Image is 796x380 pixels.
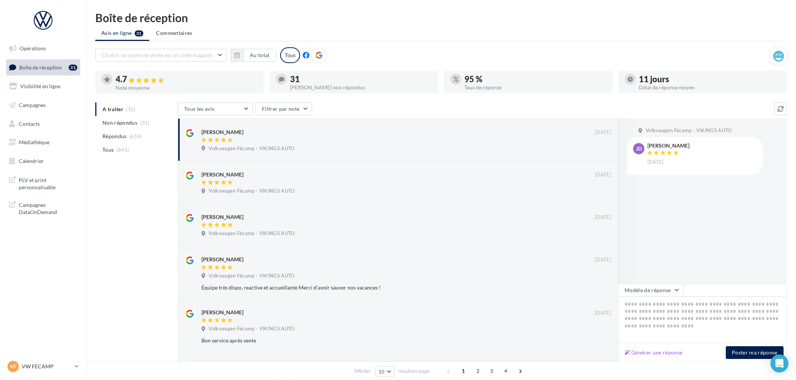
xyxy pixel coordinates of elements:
div: [PERSON_NAME] [201,171,243,178]
span: Médiathèque [19,139,50,145]
span: Volkswagen Fécamp - VIKINGS AUTO [209,326,294,332]
span: 3 [485,365,497,377]
div: [PERSON_NAME] [201,213,243,221]
span: Calendrier [19,158,44,164]
button: Poster ma réponse [726,346,784,359]
span: Commentaires [156,29,192,37]
span: (645) [117,147,129,153]
div: Open Intercom Messenger [770,354,788,372]
span: [DATE] [595,129,611,136]
div: [PERSON_NAME] [201,309,243,316]
span: [DATE] [595,256,611,263]
span: Opérations [20,45,46,51]
span: résultats/page [398,368,430,375]
a: VF VW FECAMP [6,359,80,374]
span: Contacts [19,120,40,127]
button: Générer une réponse [622,348,686,357]
span: [DATE] [595,214,611,221]
a: Campagnes DataOnDemand [5,197,82,219]
span: [DATE] [595,172,611,178]
button: Au total [231,49,276,62]
span: Tous [102,146,114,154]
div: [PERSON_NAME] [201,256,243,263]
span: 1 [457,365,469,377]
div: [PERSON_NAME] [647,143,689,148]
span: PLV et print personnalisable [19,175,77,191]
div: Bon service après vente [201,337,563,344]
div: 31 [290,75,432,83]
div: 31 [69,65,77,71]
button: Filtrer par note [255,103,312,115]
div: 95 % [464,75,607,83]
span: Afficher [354,368,371,375]
span: Campagnes DataOnDemand [19,200,77,216]
span: (31) [140,120,150,126]
button: Au total [243,49,276,62]
span: Tous les avis [184,106,215,112]
span: (614) [129,133,142,139]
span: Boîte de réception [19,64,62,70]
span: Volkswagen Fécamp - VIKINGS AUTO [209,145,294,152]
span: [DATE] [647,159,664,166]
span: JD [636,145,642,152]
button: Modèle de réponse [618,284,683,297]
div: Tous [280,47,300,63]
a: Contacts [5,116,82,132]
span: 2 [472,365,484,377]
div: 11 jours [639,75,781,83]
button: Choisir un point de vente ou un code magasin [95,49,227,62]
a: Opérations [5,41,82,56]
a: Calendrier [5,153,82,169]
span: Campagnes [19,102,46,108]
a: Campagnes [5,97,82,113]
div: Boîte de réception [95,12,787,23]
span: Visibilité en ligne [20,83,60,89]
div: Équipe très dispo, reactive et accueillante Merci d'avoir sauver nos vacances ! [201,284,563,291]
p: VW FECAMP [22,363,72,370]
span: Volkswagen Fécamp - VIKINGS AUTO [209,230,294,237]
div: 4.7 [116,75,258,84]
div: Délai de réponse moyen [639,85,781,90]
div: [PERSON_NAME] [201,128,243,136]
div: Taux de réponse [464,85,607,90]
div: [PERSON_NAME] non répondus [290,85,432,90]
span: Volkswagen Fécamp - VIKINGS AUTO [209,273,294,279]
div: [PERSON_NAME] [201,362,243,369]
span: Choisir un point de vente ou un code magasin [102,52,213,58]
span: Volkswagen Fécamp - VIKINGS AUTO [209,188,294,195]
a: Boîte de réception31 [5,59,82,75]
button: Tous les avis [178,103,253,115]
span: [DATE] [595,310,611,317]
div: Note moyenne [116,85,258,90]
span: Répondus [102,133,127,140]
span: VF [10,363,17,370]
span: Non répondus [102,119,137,127]
a: Visibilité en ligne [5,78,82,94]
a: PLV et print personnalisable [5,172,82,194]
span: Volkswagen Fécamp - VIKINGS AUTO [646,127,731,134]
a: Médiathèque [5,134,82,150]
button: 10 [375,366,394,377]
span: 4 [500,365,512,377]
span: 10 [378,369,385,375]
